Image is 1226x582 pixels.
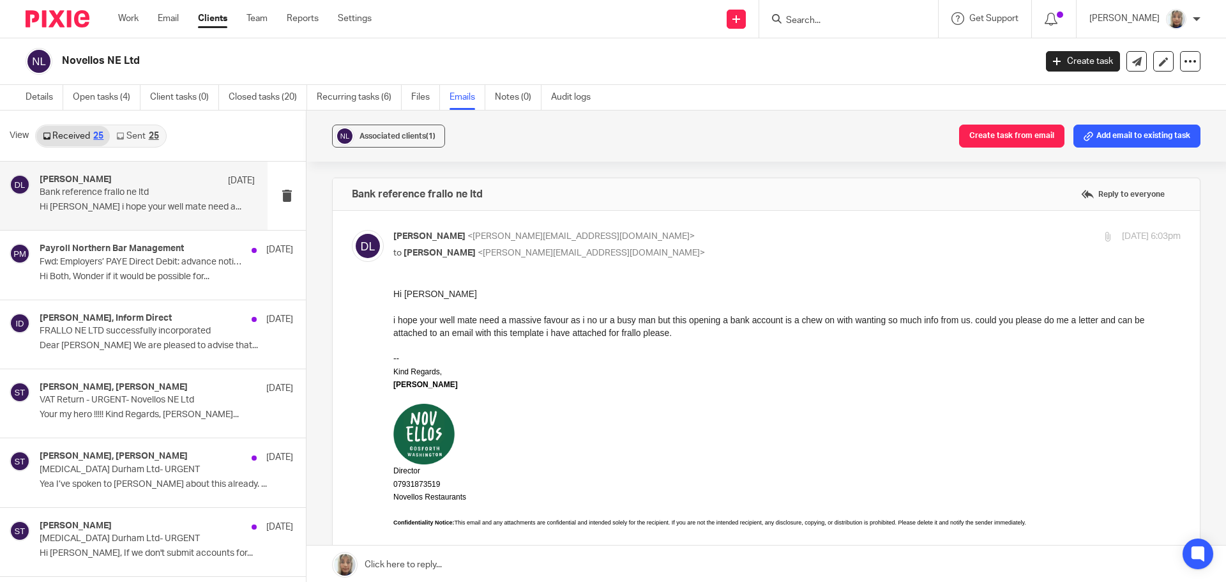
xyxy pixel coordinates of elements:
p: [MEDICAL_DATA] Durham Ltd- URGENT [40,464,243,475]
p: Hi Both, Wonder if it would be possible for... [40,272,293,282]
span: View [10,129,29,142]
p: Hi [PERSON_NAME] i hope your well mate need a... [40,202,255,213]
img: svg%3E [10,521,30,541]
h4: [PERSON_NAME], [PERSON_NAME] [40,451,188,462]
button: Associated clients(1) [332,125,445,148]
h4: Payroll Northern Bar Management [40,243,184,254]
a: Details [26,85,63,110]
img: svg%3E [10,243,30,264]
p: Your my hero !!!!! Kind Regards, [PERSON_NAME]... [40,410,293,420]
img: svg%3E [10,174,30,195]
img: Pixie [26,10,89,27]
p: [DATE] [266,451,293,464]
img: svg%3E [352,230,384,262]
p: [DATE] [266,313,293,326]
a: Closed tasks (20) [229,85,307,110]
img: svg%3E [335,126,354,146]
span: [PERSON_NAME] [393,232,465,241]
h4: [PERSON_NAME], [PERSON_NAME] [40,382,188,393]
a: Team [246,12,268,25]
a: Sent25 [110,126,165,146]
div: 25 [149,132,159,141]
p: FRALLO NE LTD successfully incorporated [40,326,243,337]
img: svg%3E [26,48,52,75]
h4: [PERSON_NAME] [40,174,112,185]
span: to [393,249,402,257]
img: svg%3E [10,382,30,402]
p: [PERSON_NAME] [1089,12,1160,25]
button: Add email to existing task [1073,125,1200,148]
a: Emails [450,85,485,110]
h4: [PERSON_NAME] [40,521,112,532]
a: Settings [338,12,372,25]
img: Sara%20Zdj%C4%99cie%20.jpg [1166,9,1186,29]
a: Clients [198,12,227,25]
a: Received25 [36,126,110,146]
span: (1) [426,132,435,140]
a: Email [158,12,179,25]
p: VAT Return - URGENT- Novellos NE Ltd [40,395,243,406]
p: [DATE] [266,382,293,395]
p: [DATE] [228,174,255,187]
p: [DATE] [266,243,293,256]
span: <[PERSON_NAME][EMAIL_ADDRESS][DOMAIN_NAME]> [467,232,695,241]
h4: [PERSON_NAME], Inform Direct [40,313,172,324]
button: Create task from email [959,125,1064,148]
span: Get Support [969,14,1018,23]
p: [DATE] 6:03pm [1122,230,1181,243]
p: Dear [PERSON_NAME] We are pleased to advise that... [40,341,293,351]
a: Work [118,12,139,25]
a: Recurring tasks (6) [317,85,402,110]
p: Fwd: Employers’ PAYE Direct Debit: advance notice of payment [40,257,243,268]
label: Reply to everyone [1078,185,1168,204]
img: svg%3E [10,313,30,333]
p: Yea I’ve spoken to [PERSON_NAME] about this already. ... [40,479,293,490]
a: Client tasks (0) [150,85,219,110]
input: Search [785,15,900,27]
span: <[PERSON_NAME][EMAIL_ADDRESS][DOMAIN_NAME]> [478,249,705,257]
a: Open tasks (4) [73,85,140,110]
h4: Bank reference frallo ne ltd [352,188,483,201]
a: Audit logs [551,85,600,110]
h2: Novellos NE Ltd [62,54,834,68]
div: 25 [93,132,103,141]
p: [MEDICAL_DATA] Durham Ltd- URGENT [40,533,243,544]
p: [DATE] [266,521,293,533]
img: svg%3E [10,451,30,471]
span: [PERSON_NAME] [404,249,476,257]
span: Associated clients [359,132,435,140]
a: Reports [287,12,319,25]
p: Hi [PERSON_NAME], If we don't submit accounts for... [40,548,293,559]
a: Files [411,85,440,110]
a: Notes (0) [495,85,541,110]
a: Create task [1046,51,1120,72]
p: Bank reference frallo ne ltd [40,187,212,198]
